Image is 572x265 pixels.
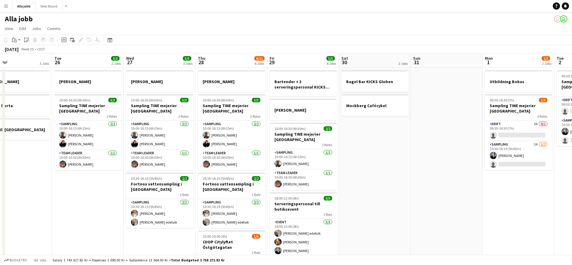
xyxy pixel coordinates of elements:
app-user-avatar: Emil Hasselberg [554,15,561,23]
span: All jobs [33,258,47,262]
button: New Board [36,0,62,12]
a: Jobs [30,25,44,32]
div: Salary 1 743 617.82 kr + Expenses 1 090.00 kr + Subsistence 13 564.00 kr = [53,258,225,262]
a: View [2,25,16,32]
span: Edit [19,26,26,31]
span: Week 35 [20,47,35,51]
span: View [5,26,13,31]
button: Budgeted [3,257,28,263]
a: Edit [17,25,29,32]
span: Jobs [32,26,41,31]
h1: Alla jobb [5,14,33,23]
span: Comms [47,26,61,31]
button: Alla jobb [12,0,36,12]
span: Total Budgeted 1 758 271.82 kr [171,258,225,262]
div: CEST [37,47,45,51]
a: Comms [45,25,63,32]
app-user-avatar: August Löfgren [560,15,567,23]
span: Budgeted [10,258,27,262]
div: [DATE] [5,46,19,52]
